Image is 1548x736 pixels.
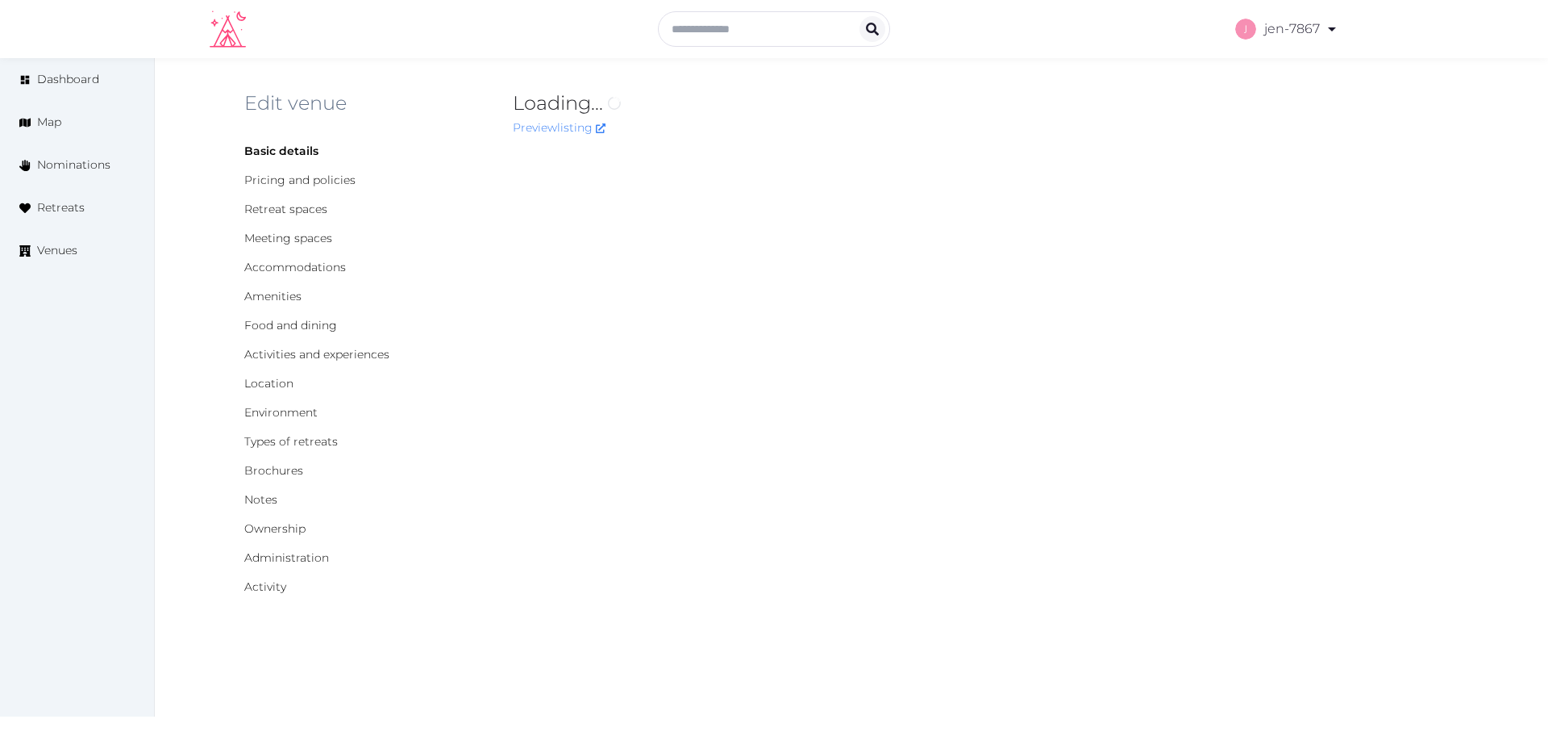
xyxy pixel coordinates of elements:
a: Retreat spaces [244,202,327,216]
a: jen-7867 [1235,6,1338,52]
span: Map [37,114,61,131]
a: Pricing and policies [244,173,356,187]
a: Brochures [244,463,303,478]
h2: Loading... [513,90,1216,116]
a: Types of retreats [244,434,338,449]
a: Ownership [244,521,306,536]
a: Administration [244,550,329,565]
a: Activity [244,579,286,594]
a: Amenities [244,289,302,303]
span: Venues [37,242,77,259]
span: Nominations [37,157,110,174]
a: Food and dining [244,318,337,332]
a: Preview listing [513,120,605,135]
a: Accommodations [244,260,346,274]
span: Retreats [37,199,85,216]
a: Meeting spaces [244,231,332,245]
span: Dashboard [37,71,99,88]
a: Basic details [244,144,318,158]
a: Notes [244,492,277,507]
h2: Edit venue [244,90,487,116]
a: Activities and experiences [244,347,389,362]
a: Environment [244,405,318,420]
a: Location [244,376,293,391]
